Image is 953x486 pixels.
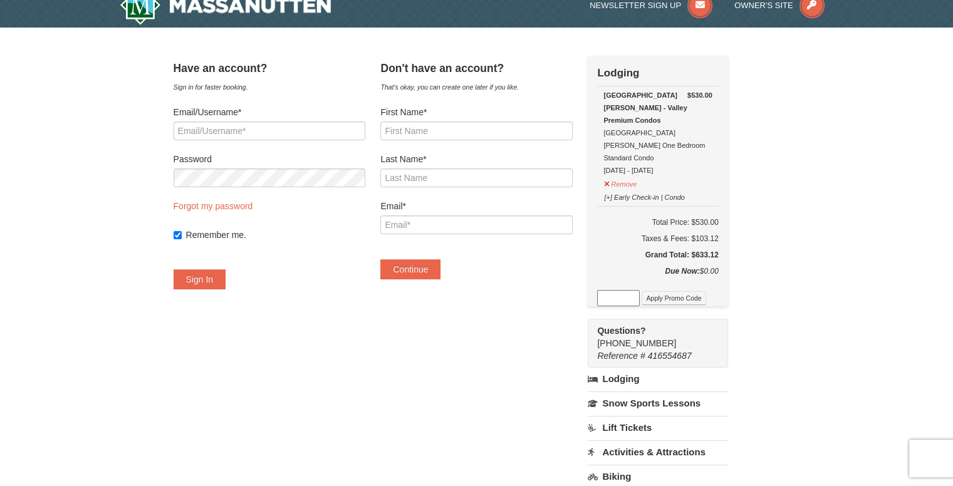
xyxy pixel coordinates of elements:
[642,291,706,305] button: Apply Promo Code
[380,62,572,75] h4: Don't have an account?
[380,121,572,140] input: First Name
[174,121,365,140] input: Email/Username*
[597,265,718,290] div: $0.00
[597,216,718,229] h6: Total Price: $530.00
[588,440,727,463] a: Activities & Attractions
[174,81,365,93] div: Sign in for faster booking.
[603,89,712,177] div: [GEOGRAPHIC_DATA][PERSON_NAME] One Bedroom Standard Condo [DATE] - [DATE]
[380,153,572,165] label: Last Name*
[588,416,727,439] a: Lift Tickets
[665,267,699,276] strong: Due Now:
[174,269,226,289] button: Sign In
[603,91,687,124] strong: [GEOGRAPHIC_DATA][PERSON_NAME] - Valley Premium Condos
[648,351,692,361] span: 416554687
[380,200,572,212] label: Email*
[174,106,365,118] label: Email/Username*
[590,1,712,10] a: Newsletter Sign Up
[597,249,718,261] h5: Grand Total: $633.12
[734,1,793,10] span: Owner's Site
[597,351,645,361] span: Reference #
[186,229,365,241] label: Remember me.
[174,201,253,211] a: Forgot my password
[734,1,825,10] a: Owner's Site
[597,232,718,245] div: Taxes & Fees: $103.12
[687,89,712,101] strong: $530.00
[603,175,637,190] button: Remove
[380,215,572,234] input: Email*
[597,326,645,336] strong: Questions?
[174,153,365,165] label: Password
[588,391,727,415] a: Snow Sports Lessons
[380,168,572,187] input: Last Name
[597,67,639,79] strong: Lodging
[588,368,727,390] a: Lodging
[380,106,572,118] label: First Name*
[603,188,685,204] button: [+] Early Check-in | Condo
[590,1,681,10] span: Newsletter Sign Up
[597,324,705,348] span: [PHONE_NUMBER]
[174,62,365,75] h4: Have an account?
[380,81,572,93] div: That's okay, you can create one later if you like.
[380,259,440,279] button: Continue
